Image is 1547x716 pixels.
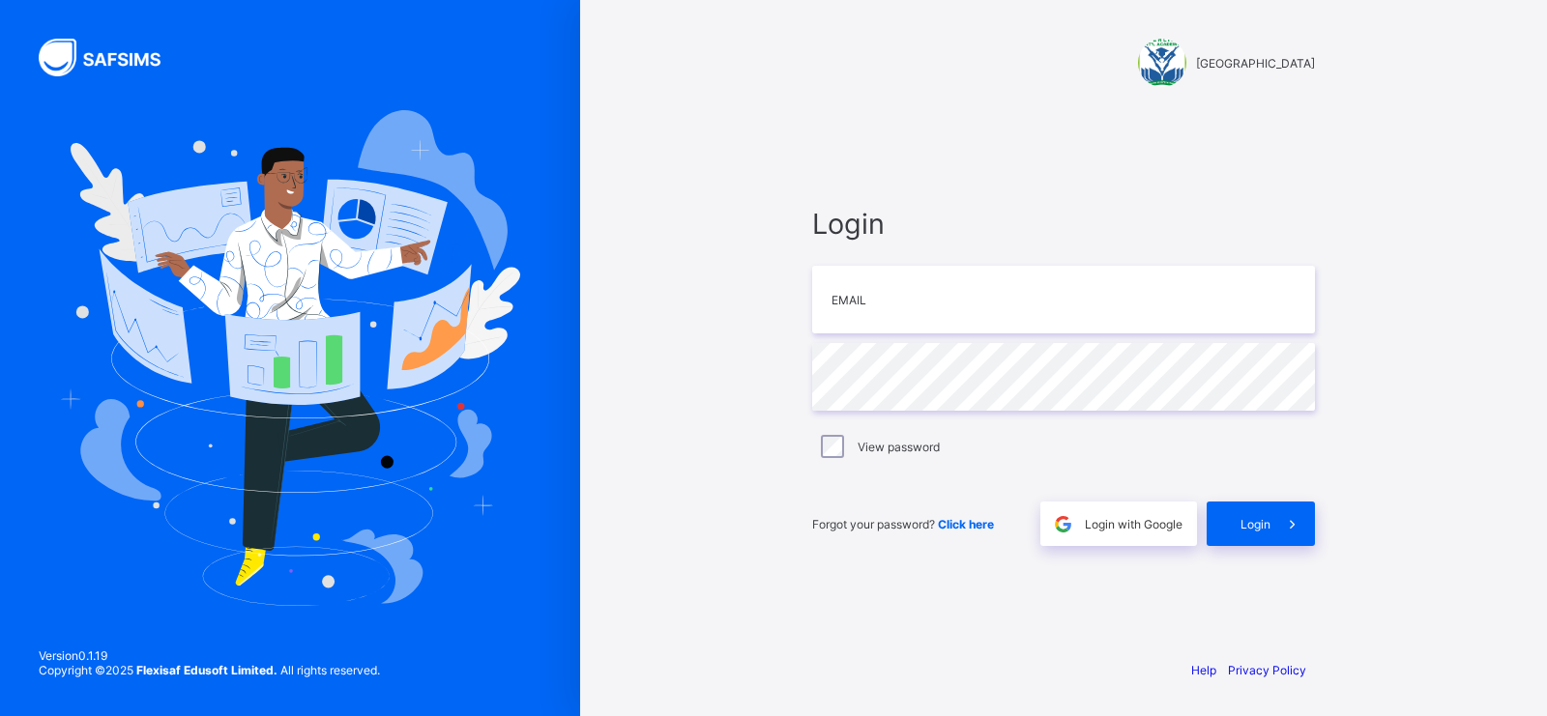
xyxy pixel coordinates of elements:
label: View password [858,440,940,454]
span: Login [1241,517,1270,531]
span: Login [812,207,1315,241]
strong: Flexisaf Edusoft Limited. [136,663,277,677]
a: Help [1191,663,1216,677]
img: google.396cfc9801f0270233282035f929180a.svg [1052,513,1074,535]
span: Login with Google [1085,517,1182,531]
a: Privacy Policy [1228,663,1306,677]
span: Copyright © 2025 All rights reserved. [39,663,380,677]
span: [GEOGRAPHIC_DATA] [1196,56,1315,71]
span: Forgot your password? [812,517,994,531]
img: SAFSIMS Logo [39,39,184,76]
img: Hero Image [60,110,520,605]
a: Click here [938,517,994,531]
span: Version 0.1.19 [39,648,380,663]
